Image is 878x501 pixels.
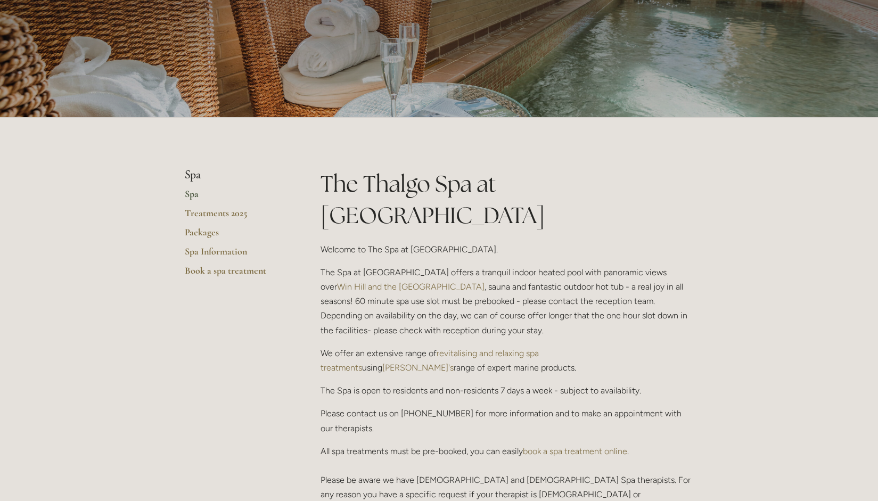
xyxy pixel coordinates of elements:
li: Spa [185,168,286,182]
p: The Spa is open to residents and non-residents 7 days a week - subject to availability. [321,383,694,398]
a: book a spa treatment online [523,446,627,456]
a: [PERSON_NAME]'s [382,363,454,373]
a: Book a spa treatment [185,265,286,284]
a: Treatments 2025 [185,207,286,226]
p: Welcome to The Spa at [GEOGRAPHIC_DATA]. [321,242,694,257]
a: Spa Information [185,245,286,265]
p: We offer an extensive range of using range of expert marine products. [321,346,694,375]
p: The Spa at [GEOGRAPHIC_DATA] offers a tranquil indoor heated pool with panoramic views over , sau... [321,265,694,338]
a: Packages [185,226,286,245]
h1: The Thalgo Spa at [GEOGRAPHIC_DATA] [321,168,694,231]
p: Please contact us on [PHONE_NUMBER] for more information and to make an appointment with our ther... [321,406,694,435]
a: Spa [185,188,286,207]
a: Win Hill and the [GEOGRAPHIC_DATA] [337,282,485,292]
